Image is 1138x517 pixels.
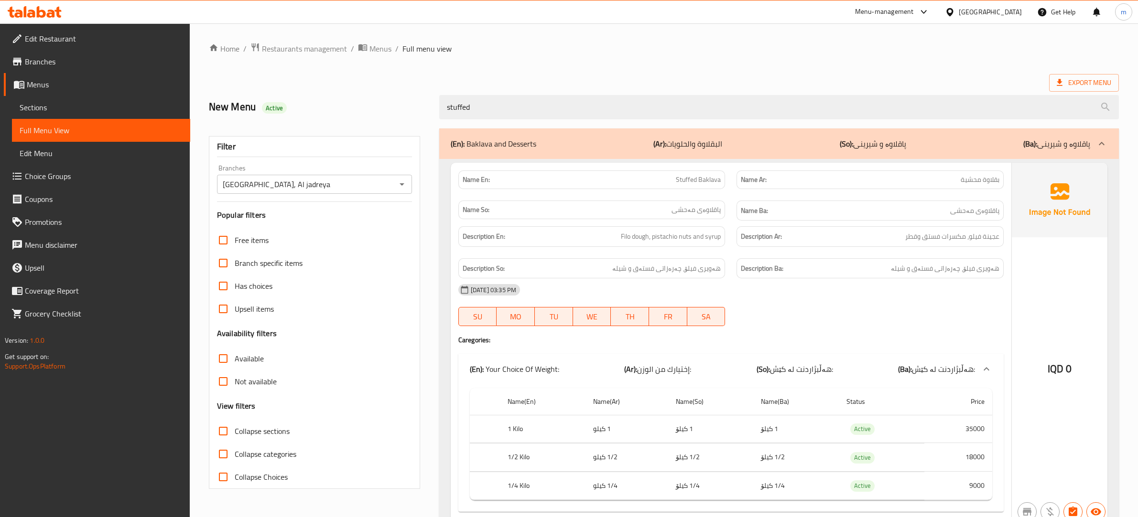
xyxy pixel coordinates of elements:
button: SU [458,307,497,326]
div: (En): Baklava and Desserts(Ar):البقلاوة والحلويات(So):پاقلاوە و شیرینی(Ba):پاقلاوە و شیرینی [439,128,1119,159]
strong: Description Ar: [741,231,782,243]
button: WE [573,307,611,326]
th: Status [839,388,924,415]
span: Branch specific items [235,257,303,269]
td: 1/4 کیلۆ [668,472,753,500]
th: 1 Kilo [500,415,585,443]
td: 1 کیلۆ [753,415,839,443]
span: Collapse Choices [235,471,288,483]
td: 1/4 كيلو [585,472,668,500]
a: Coupons [4,188,190,211]
a: Menus [4,73,190,96]
span: Free items [235,234,269,246]
input: search [439,95,1119,119]
span: Grocery Checklist [25,308,183,319]
span: Menu disclaimer [25,239,183,251]
b: (Ba): [1023,137,1037,151]
span: Collapse categories [235,448,296,460]
h3: Availability filters [217,328,277,339]
a: Promotions [4,211,190,233]
span: هەویری فیلۆ، چەرەزاتی فستەق و شیلە [891,263,999,274]
th: Name(Ar) [585,388,668,415]
p: البقلاوة والحلويات [653,138,722,149]
span: FR [653,310,683,324]
strong: Name Ar: [741,175,767,185]
a: Choice Groups [4,165,190,188]
button: TU [535,307,573,326]
span: Active [850,452,875,463]
img: Ae5nvW7+0k+MAAAAAElFTkSuQmCC [1012,163,1107,237]
span: Get support on: [5,350,49,363]
td: 1/2 کیلۆ [668,443,753,472]
h3: View filters [217,401,256,411]
span: [DATE] 03:35 PM [467,285,520,295]
button: MO [497,307,535,326]
span: Promotions [25,216,183,228]
a: Menus [358,42,391,55]
span: TU [539,310,569,324]
a: Upsell [4,256,190,279]
a: Restaurants management [250,42,347,55]
b: (Ba): [898,362,912,376]
span: Full Menu View [20,125,183,136]
div: Menu-management [855,6,914,18]
h4: Caregories: [458,335,1004,345]
li: / [395,43,399,54]
h3: Popular filters [217,210,412,221]
li: / [351,43,354,54]
p: پاقلاوە و شیرینی [1023,138,1090,149]
div: Active [850,480,875,492]
span: Export Menu [1057,77,1111,89]
span: Not available [235,376,277,387]
p: Baklava and Desserts [451,138,536,149]
div: (En): Baklava and Desserts(Ar):البقلاوة والحلويات(So):پاقلاوە و شیرینی(Ba):پاقلاوە و شیرینی [458,384,1004,512]
b: (En): [451,137,465,151]
td: 9000 [924,472,992,500]
table: choices table [470,388,992,501]
span: Export Menu [1049,74,1119,92]
span: Version: [5,334,28,347]
strong: Name Ba: [741,205,768,217]
a: Grocery Checklist [4,302,190,325]
b: (En): [470,362,484,376]
strong: Description So: [463,263,505,274]
strong: Description Ba: [741,263,783,274]
span: Has choices [235,280,272,292]
th: Name(So) [668,388,753,415]
span: Branches [25,56,183,67]
a: Branches [4,50,190,73]
b: (So): [757,362,770,376]
span: Active [850,423,875,434]
h2: New Menu [209,100,428,114]
b: (Ar): [624,362,637,376]
span: Coupons [25,193,183,205]
td: 35000 [924,415,992,443]
span: Upsell [25,262,183,274]
a: Menu disclaimer [4,233,190,256]
a: Support.OpsPlatform [5,360,65,372]
p: پاقلاوە و شیرینی [840,138,906,149]
nav: breadcrumb [209,42,1119,55]
span: Coverage Report [25,285,183,296]
td: 18000 [924,443,992,472]
span: Menus [369,43,391,54]
b: (So): [840,137,853,151]
span: Full menu view [402,43,452,54]
a: Coverage Report [4,279,190,302]
span: Active [262,104,287,113]
strong: Name So: [463,205,489,215]
span: TH [615,310,645,324]
span: Edit Menu [20,148,183,159]
b: (Ar): [653,137,666,151]
span: پاقلاوەی مەحشی [672,205,721,215]
span: عجينة فيلو، مكسرات فستق وقطر [905,231,999,243]
span: 1.0.0 [30,334,44,347]
button: FR [649,307,687,326]
strong: Name En: [463,175,490,185]
span: Available [235,353,264,364]
span: Upsell items [235,303,274,315]
span: SU [463,310,493,324]
th: Price [924,388,992,415]
button: TH [611,307,649,326]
